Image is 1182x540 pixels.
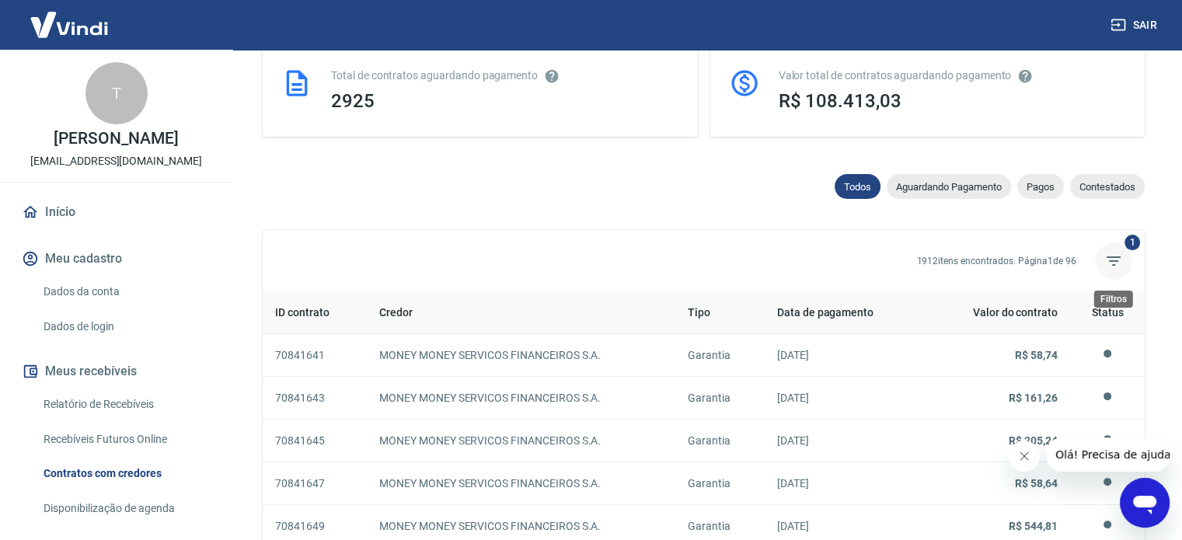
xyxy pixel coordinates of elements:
iframe: Botão para abrir a janela de mensagens [1120,478,1170,528]
a: Dados de login [37,311,214,343]
div: Aguardando Pagamento [887,174,1011,199]
p: [DATE] [777,390,912,406]
span: Pagos [1017,181,1064,193]
strong: R$ 544,81 [1009,520,1058,532]
p: Garantia [688,476,751,492]
p: 70841641 [275,347,354,364]
span: Aguardando Pagamento [887,181,1011,193]
a: Dados da conta [37,276,214,308]
p: [DATE] [777,347,912,364]
strong: R$ 161,26 [1009,392,1058,404]
div: Filtros [1094,291,1133,308]
div: Pagos [1017,174,1064,199]
span: Filtros [1095,242,1132,280]
p: MONEY MONEY SERVICOS FINANCEIROS S.A. [379,476,663,492]
p: MONEY MONEY SERVICOS FINANCEIROS S.A. [379,433,663,449]
a: Disponibilização de agenda [37,493,214,524]
a: Início [19,195,214,229]
div: Todos [835,174,880,199]
p: Garantia [688,433,751,449]
a: Recebíveis Futuros Online [37,423,214,455]
button: Meu cadastro [19,242,214,276]
p: 1912 itens encontrados. Página 1 de 96 [916,254,1076,268]
svg: Esses contratos não se referem à Vindi, mas sim a outras instituições. [544,68,560,84]
th: Tipo [675,292,764,334]
p: [PERSON_NAME] [54,131,178,147]
a: Relatório de Recebíveis [37,388,214,420]
div: Valor total de contratos aguardando pagamento [779,68,1127,84]
svg: O valor comprometido não se refere a pagamentos pendentes na Vindi e sim como garantia a outras i... [1017,68,1033,84]
th: Data de pagamento [765,292,925,334]
th: ID contrato [263,292,367,334]
img: Vindi [19,1,120,48]
p: Garantia [688,390,751,406]
p: MONEY MONEY SERVICOS FINANCEIROS S.A. [379,518,663,535]
p: [DATE] [777,433,912,449]
p: MONEY MONEY SERVICOS FINANCEIROS S.A. [379,390,663,406]
p: 70841649 [275,518,354,535]
p: [DATE] [777,476,912,492]
span: Todos [835,181,880,193]
button: Sair [1107,11,1163,40]
strong: R$ 58,64 [1015,477,1058,489]
span: R$ 108.413,03 [779,90,901,112]
th: Status [1070,292,1145,334]
p: Garantia [688,518,751,535]
div: 2925 [331,90,679,112]
p: 70841645 [275,433,354,449]
p: 70841647 [275,476,354,492]
div: T [85,62,148,124]
p: [DATE] [777,518,912,535]
div: Contestados [1070,174,1145,199]
span: Contestados [1070,181,1145,193]
th: Credor [367,292,675,334]
strong: R$ 58,74 [1015,349,1058,361]
span: 1 [1124,235,1140,250]
p: Garantia [688,347,751,364]
iframe: Fechar mensagem [1009,441,1040,472]
p: MONEY MONEY SERVICOS FINANCEIROS S.A. [379,347,663,364]
div: Total de contratos aguardando pagamento [331,68,679,84]
strong: R$ 205,24 [1009,434,1058,447]
p: 70841643 [275,390,354,406]
p: [EMAIL_ADDRESS][DOMAIN_NAME] [30,153,202,169]
th: Valor do contrato [925,292,1070,334]
iframe: Mensagem da empresa [1046,437,1170,472]
a: Contratos com credores [37,458,214,489]
span: Olá! Precisa de ajuda? [9,11,131,23]
button: Meus recebíveis [19,354,214,388]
